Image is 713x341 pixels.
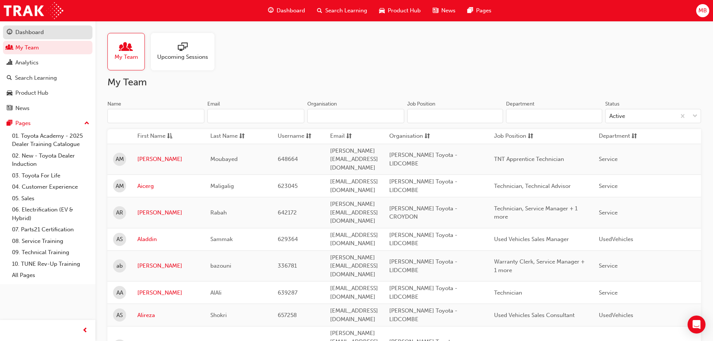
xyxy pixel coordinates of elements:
[207,109,304,123] input: Email
[7,105,12,112] span: news-icon
[9,181,92,193] a: 04. Customer Experience
[115,53,138,61] span: My Team
[3,116,92,130] button: Pages
[599,312,633,319] span: UsedVehicles
[210,132,238,141] span: Last Name
[116,311,123,320] span: AS
[7,29,12,36] span: guage-icon
[137,182,199,191] a: Aicerg
[167,132,173,141] span: asc-icon
[137,262,199,270] a: [PERSON_NAME]
[330,285,378,300] span: [EMAIL_ADDRESS][DOMAIN_NAME]
[494,205,578,220] span: Technician, Service Manager + 1 more
[330,201,378,224] span: [PERSON_NAME][EMAIL_ADDRESS][DOMAIN_NAME]
[3,71,92,85] a: Search Learning
[278,262,297,269] span: 336781
[116,289,123,297] span: AA
[268,6,274,15] span: guage-icon
[494,183,571,189] span: Technician, Technical Advisor
[441,6,455,15] span: News
[84,119,89,128] span: up-icon
[494,312,575,319] span: Used Vehicles Sales Consultant
[599,262,618,269] span: Service
[210,209,227,216] span: Rabah
[9,247,92,258] a: 09. Technical Training
[373,3,427,18] a: car-iconProduct Hub
[9,224,92,235] a: 07. Parts21 Certification
[609,112,625,121] div: Active
[137,155,199,164] a: [PERSON_NAME]
[210,183,234,189] span: Maligalig
[9,130,92,150] a: 01. Toyota Academy - 2025 Dealer Training Catalogue
[389,132,430,141] button: Organisationsorting-icon
[210,132,252,141] button: Last Namesorting-icon
[388,6,421,15] span: Product Hub
[3,86,92,100] a: Product Hub
[3,25,92,39] a: Dashboard
[277,6,305,15] span: Dashboard
[3,101,92,115] a: News
[7,90,12,97] span: car-icon
[407,100,435,108] div: Job Position
[137,311,199,320] a: Alireza
[9,193,92,204] a: 05. Sales
[116,208,123,217] span: AR
[7,120,12,127] span: pages-icon
[7,75,12,82] span: search-icon
[494,156,564,162] span: TNT Apprentice Technician
[15,58,39,67] div: Analytics
[107,76,701,88] h2: My Team
[389,307,457,323] span: [PERSON_NAME] Toyota - LIDCOMBE
[278,183,298,189] span: 623045
[157,53,208,61] span: Upcoming Sessions
[15,74,57,82] div: Search Learning
[311,3,373,18] a: search-iconSearch Learning
[116,262,123,270] span: ab
[9,235,92,247] a: 08. Service Training
[698,6,707,15] span: MB
[599,156,618,162] span: Service
[467,6,473,15] span: pages-icon
[389,132,423,141] span: Organisation
[306,132,311,141] span: sorting-icon
[696,4,709,17] button: MB
[605,100,619,108] div: Status
[494,236,569,243] span: Used Vehicles Sales Manager
[389,178,457,194] span: [PERSON_NAME] Toyota - LIDCOMBE
[107,100,121,108] div: Name
[7,60,12,66] span: chart-icon
[278,132,319,141] button: Usernamesorting-icon
[506,109,602,123] input: Department
[137,132,179,141] button: First Nameasc-icon
[107,109,204,123] input: Name
[3,41,92,55] a: My Team
[528,132,533,141] span: sorting-icon
[207,100,220,108] div: Email
[278,312,297,319] span: 657258
[476,6,491,15] span: Pages
[3,56,92,70] a: Analytics
[262,3,311,18] a: guage-iconDashboard
[330,147,378,171] span: [PERSON_NAME][EMAIL_ADDRESS][DOMAIN_NAME]
[424,132,430,141] span: sorting-icon
[210,262,231,269] span: bazouni
[210,156,238,162] span: Moubayed
[631,132,637,141] span: sorting-icon
[494,258,585,274] span: Warranty Clerk, Service Manager + 1 more
[9,150,92,170] a: 02. New - Toyota Dealer Induction
[330,132,345,141] span: Email
[9,270,92,281] a: All Pages
[278,236,298,243] span: 629364
[389,258,457,274] span: [PERSON_NAME] Toyota - LIDCOMBE
[116,235,123,244] span: AS
[427,3,461,18] a: news-iconNews
[278,289,298,296] span: 639287
[278,156,298,162] span: 648664
[330,132,371,141] button: Emailsorting-icon
[116,182,124,191] span: AM
[137,208,199,217] a: [PERSON_NAME]
[4,2,63,19] img: Trak
[506,100,534,108] div: Department
[9,258,92,270] a: 10. TUNE Rev-Up Training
